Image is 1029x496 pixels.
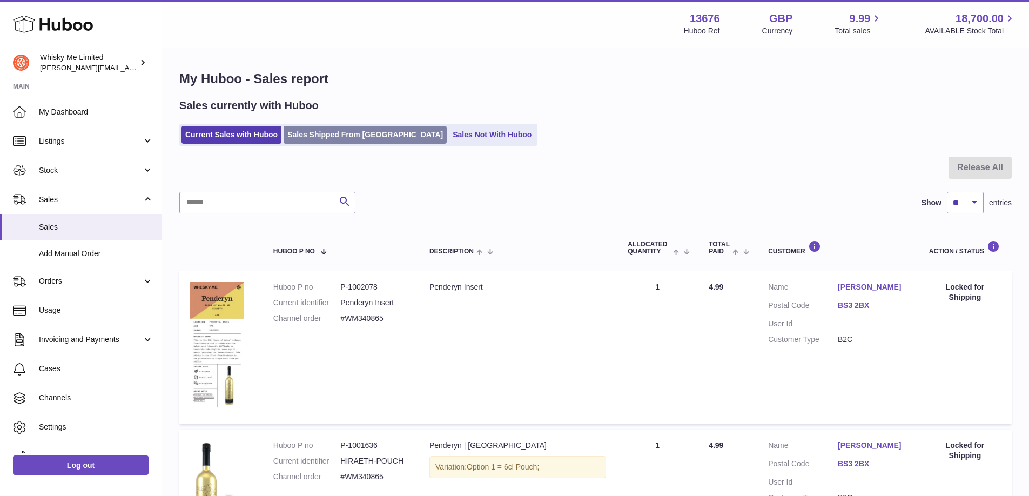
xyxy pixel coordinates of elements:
span: Settings [39,422,153,432]
a: 9.99 Total sales [835,11,883,36]
span: 9.99 [850,11,871,26]
span: Usage [39,305,153,316]
span: Sales [39,222,153,232]
dd: #WM340865 [340,313,408,324]
h2: Sales currently with Huboo [179,98,319,113]
dd: Penderyn Insert [340,298,408,308]
a: Sales Not With Huboo [449,126,535,144]
span: [PERSON_NAME][EMAIL_ADDRESS][DOMAIN_NAME] [40,63,217,72]
a: Current Sales with Huboo [181,126,281,144]
span: My Dashboard [39,107,153,117]
a: [PERSON_NAME] [838,440,907,451]
span: entries [989,198,1012,208]
span: Channels [39,393,153,403]
h1: My Huboo - Sales report [179,70,1012,88]
dd: #WM340865 [340,472,408,482]
span: Orders [39,276,142,286]
div: Whisky Me Limited [40,52,137,73]
dt: Huboo P no [273,282,341,292]
span: Invoicing and Payments [39,334,142,345]
dt: Current identifier [273,456,341,466]
dt: Channel order [273,472,341,482]
a: [PERSON_NAME] [838,282,907,292]
span: Sales [39,195,142,205]
div: Huboo Ref [684,26,720,36]
div: Variation: [429,456,606,478]
div: Penderyn | [GEOGRAPHIC_DATA] [429,440,606,451]
a: 18,700.00 AVAILABLE Stock Total [925,11,1016,36]
span: Add Manual Order [39,249,153,259]
span: 4.99 [709,283,723,291]
div: Action / Status [929,240,1001,255]
img: frances@whiskyshop.com [13,55,29,71]
strong: GBP [769,11,792,26]
span: 18,700.00 [956,11,1004,26]
a: BS3 2BX [838,300,907,311]
td: 1 [617,271,698,424]
a: BS3 2BX [838,459,907,469]
dt: Postal Code [768,459,838,472]
dt: Postal Code [768,300,838,313]
span: Description [429,248,474,255]
div: Penderyn Insert [429,282,606,292]
div: Locked for Shipping [929,282,1001,303]
a: Log out [13,455,149,475]
div: Locked for Shipping [929,440,1001,461]
a: Sales Shipped From [GEOGRAPHIC_DATA] [284,126,447,144]
span: Option 1 = 6cl Pouch; [467,463,539,471]
dd: P-1002078 [340,282,408,292]
dd: HIRAETH-POUCH [340,456,408,466]
span: AVAILABLE Stock Total [925,26,1016,36]
dt: Channel order [273,313,341,324]
span: Total sales [835,26,883,36]
dt: Customer Type [768,334,838,345]
img: 1722507922.jpg [190,282,244,411]
dt: Name [768,282,838,295]
span: Listings [39,136,142,146]
span: Total paid [709,241,730,255]
strong: 13676 [690,11,720,26]
span: 4.99 [709,441,723,450]
label: Show [922,198,941,208]
dt: Name [768,440,838,453]
span: Returns [39,451,153,461]
span: Cases [39,364,153,374]
span: ALLOCATED Quantity [628,241,670,255]
dd: B2C [838,334,907,345]
div: Customer [768,240,907,255]
dt: Huboo P no [273,440,341,451]
dd: P-1001636 [340,440,408,451]
dt: Current identifier [273,298,341,308]
dt: User Id [768,319,838,329]
span: Stock [39,165,142,176]
span: Huboo P no [273,248,315,255]
dt: User Id [768,477,838,487]
div: Currency [762,26,793,36]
